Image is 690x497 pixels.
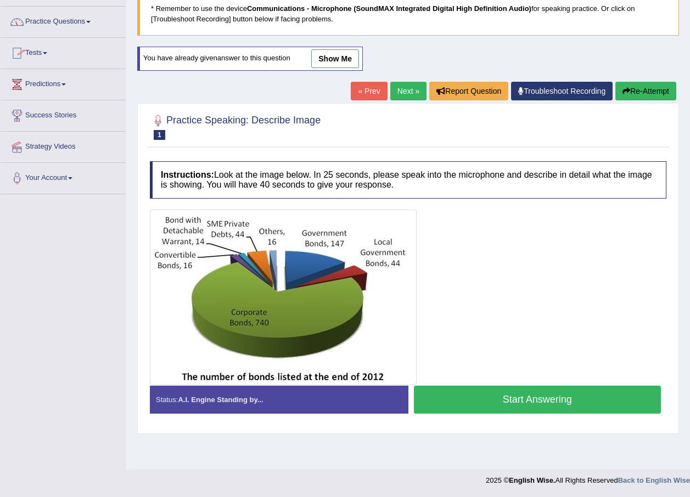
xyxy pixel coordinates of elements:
a: Strategy Videos [1,132,126,159]
a: Success Stories [1,100,126,128]
a: show me [311,49,359,68]
button: Re-Attempt [615,82,676,100]
a: « Prev [351,82,387,100]
a: Tests [1,38,126,65]
span: 1 [154,130,165,140]
div: You have already given answer to this question [137,47,363,71]
a: Back to English Wise [618,476,690,484]
strong: English Wise. [509,476,555,484]
h4: Look at the image below. In 25 seconds, please speak into the microphone and describe in detail w... [150,161,666,198]
div: Status: [150,386,408,414]
a: Practice Questions [1,7,126,34]
button: Report Question [429,82,508,100]
h2: Practice Speaking: Describe Image [150,112,321,140]
b: Instructions: [161,170,214,179]
a: Your Account [1,163,126,190]
strong: A.I. Engine Standing by... [178,396,263,404]
a: Next » [390,82,427,100]
b: Communications - Microphone (SoundMAX Integrated Digital High Definition Audio) [247,4,531,13]
a: Predictions [1,69,126,97]
div: 2025 © All Rights Reserved [486,470,690,485]
button: Start Answering [414,386,661,414]
a: Troubleshoot Recording [511,82,613,100]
